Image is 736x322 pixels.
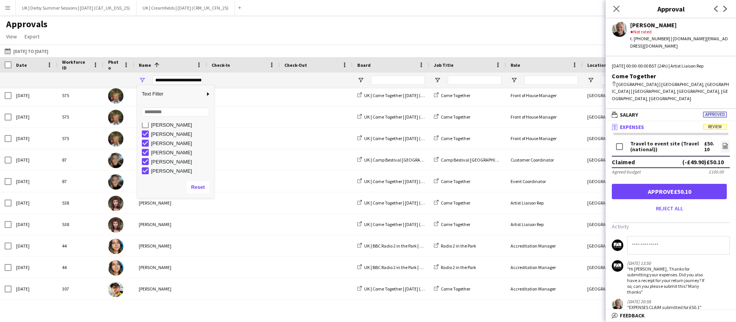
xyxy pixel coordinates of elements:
div: 87 [58,171,103,192]
span: Approved [703,112,727,117]
img: Mark Pryor [108,282,123,297]
div: Accreditation Manager [506,257,583,278]
button: Approve£50.10 [612,184,727,199]
div: [GEOGRAPHIC_DATA] | [GEOGRAPHIC_DATA], [GEOGRAPHIC_DATA] [583,235,659,256]
div: [DATE] [11,192,58,213]
div: £100.00 [709,169,724,175]
div: [DATE] [11,171,58,192]
div: [DATE] [11,214,58,235]
div: [DATE] [11,278,58,299]
span: Radio 2 in the Park [441,264,476,270]
div: £50.10 [704,141,716,152]
span: Check-In [212,62,230,68]
div: [GEOGRAPHIC_DATA] | [GEOGRAPHIC_DATA], [GEOGRAPHIC_DATA] [583,257,659,278]
div: Claimed [612,158,635,166]
a: Radio 2 in the Park [434,243,476,249]
a: UK | BBC Radio 2 in the Park | [DATE] (BBC_UK_R2ITP_25) [357,264,473,270]
img: Leia Kirton [108,260,123,276]
span: Feedback [620,312,645,319]
input: Search filter values [142,107,209,117]
div: 575 [58,128,103,149]
input: Role Filter Input [524,76,578,85]
a: UK | Camp Bestival [GEOGRAPHIC_DATA] | [DATE] (SFG/ APL_UK_CBS_25) [357,157,506,163]
div: "Hi [PERSON_NAME], Thanks for submitting your expenses. Did you also have a receipt for your retu... [627,266,706,295]
div: [PERSON_NAME] [134,149,207,170]
h3: Approval [606,4,736,14]
span: UK | Come Together | [DATE] (TEG_UK_CTG_25) [364,286,456,292]
div: Accreditation Manager [506,235,583,256]
div: [DATE] [11,85,58,106]
div: 538 [58,214,103,235]
img: Leia Kirton [108,239,123,254]
div: [DATE] [11,257,58,278]
div: 575 [58,106,103,127]
span: Camp Bestival [GEOGRAPHIC_DATA] [441,157,512,163]
div: Agreed budget [612,169,641,175]
div: Artist Liaison Rep [506,214,583,235]
div: t. [PHONE_NUMBER] | [DOMAIN_NAME][EMAIL_ADDRESS][DOMAIN_NAME] [630,35,730,49]
span: Come Together [441,114,470,120]
div: [DATE] [11,149,58,170]
div: "EXPENSES CLAIM submitted for £50.1" [627,304,701,310]
input: Location Filter Input [601,76,655,85]
div: 575 [58,85,103,106]
div: [DATE] [11,128,58,149]
mat-expansion-panel-header: Feedback [606,310,736,321]
span: UK | BBC Radio 2 in the Park | [DATE] (BBC_UK_R2ITP_25) [364,264,473,270]
span: Expenses [620,124,644,130]
app-user-avatar: FAB Finance [612,260,623,272]
img: Emma Beszant [108,131,123,147]
a: Export [21,31,43,41]
span: UK | Come Together | [DATE] (TEG_UK_CTG_25) [364,221,456,227]
app-user-avatar: David Laing [612,299,623,310]
div: [PERSON_NAME] [134,257,207,278]
div: [GEOGRAPHIC_DATA] | [GEOGRAPHIC_DATA], [GEOGRAPHIC_DATA] [583,128,659,149]
div: [PERSON_NAME] [151,131,212,137]
div: Front of House Manager [506,106,583,127]
a: Come Together [434,135,470,141]
a: View [3,31,20,41]
button: [DATE] to [DATE] [3,46,50,56]
a: UK | Come Together | [DATE] (TEG_UK_CTG_25) [357,114,456,120]
div: Front of House Manager [506,85,583,106]
div: [PERSON_NAME] [134,106,207,127]
button: UK | Derby Summer Sessions | [DATE] (C&T_UK_DSS_25) [16,0,136,15]
div: Filter List [137,102,214,175]
span: Come Together [441,178,470,184]
span: Location [587,62,606,68]
span: Come Together [441,92,470,98]
div: [PERSON_NAME] [151,122,212,128]
div: [DATE] 00:00-00:00 BST (24h) | Artist Liaison Rep [612,63,730,69]
div: [PERSON_NAME] [134,278,207,299]
span: Salary [620,111,638,118]
span: Workforce ID [62,59,90,71]
div: [PERSON_NAME] [134,235,207,256]
a: Radio 2 in the Park [434,264,476,270]
div: [PERSON_NAME] [630,21,730,28]
div: [PERSON_NAME] [134,171,207,192]
div: [GEOGRAPHIC_DATA] | [GEOGRAPHIC_DATA], [GEOGRAPHIC_DATA] [583,149,659,170]
div: 538 [58,192,103,213]
div: [PERSON_NAME] [134,214,207,235]
div: Artist Liaison Rep [506,192,583,213]
a: UK | Come Together | [DATE] (TEG_UK_CTG_25) [357,286,456,292]
div: Not rated [630,28,730,35]
span: Text Filter [137,88,205,101]
div: [DATE] 20:58 [627,299,701,304]
span: UK | Come Together | [DATE] (TEG_UK_CTG_25) [364,200,456,206]
span: UK | BBC Radio 2 in the Park | [DATE] (BBC_UK_R2ITP_25) [364,243,473,249]
input: Board Filter Input [371,76,425,85]
div: 87 [58,149,103,170]
div: [GEOGRAPHIC_DATA] | [GEOGRAPHIC_DATA], [GEOGRAPHIC_DATA] [583,214,659,235]
a: Come Together [434,286,470,292]
div: [GEOGRAPHIC_DATA] | [GEOGRAPHIC_DATA], [GEOGRAPHIC_DATA] [583,278,659,299]
span: UK | Come Together | [DATE] (TEG_UK_CTG_25) [364,92,456,98]
div: [PERSON_NAME] [151,150,212,155]
button: UK | Creamfields | [DATE] (CRM_UK_CFN_25) [136,0,235,15]
img: Erin Brown [108,174,123,190]
div: [DATE] 13:50 [627,260,706,266]
a: Come Together [434,178,470,184]
a: UK | Come Together | [DATE] (TEG_UK_CTG_25) [357,135,456,141]
span: Radio 2 in the Park [441,243,476,249]
img: Emma Beszant [108,88,123,104]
